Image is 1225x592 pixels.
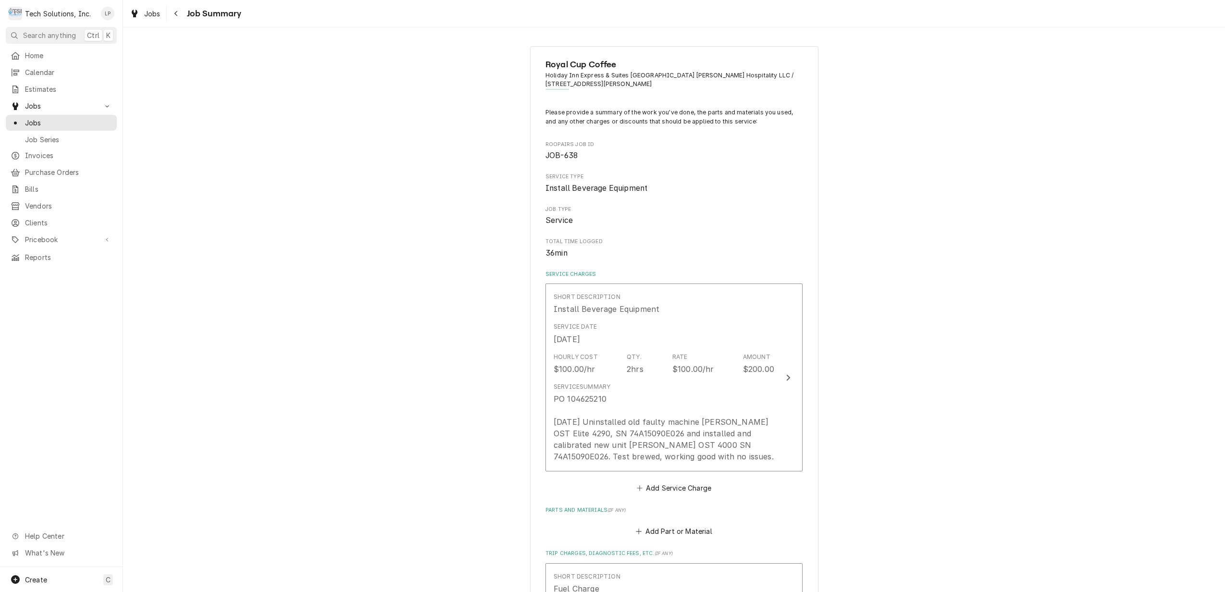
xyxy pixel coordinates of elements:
button: Navigate back [169,6,184,21]
a: Job Series [6,132,117,148]
span: Total Time Logged [545,238,803,246]
a: Estimates [6,81,117,97]
label: Parts and Materials [545,506,803,514]
span: Jobs [25,118,112,128]
span: JOB-638 [545,151,578,160]
button: Search anythingCtrlK [6,27,117,44]
div: Parts and Materials [545,506,803,538]
span: Install Beverage Equipment [545,184,647,193]
div: Hourly Cost [554,353,598,361]
span: Name [545,58,803,71]
div: Job Type [545,206,803,226]
div: Rate [672,353,688,361]
span: Clients [25,218,112,228]
a: Home [6,48,117,63]
span: What's New [25,548,111,558]
span: Job Type [545,215,803,226]
div: Roopairs Job ID [545,141,803,161]
span: Estimates [25,84,112,94]
label: Service Charges [545,271,803,278]
span: K [106,30,111,40]
a: Jobs [126,6,164,22]
div: Tech Solutions, Inc. [25,9,91,19]
span: Job Summary [184,7,242,20]
div: PO 104625210 [DATE] Uninstalled old faulty machine [PERSON_NAME] OST Elite 4290, SN 74A15090E026 ... [554,393,774,462]
div: Tech Solutions, Inc.'s Avatar [9,7,22,20]
span: Service Type [545,173,803,181]
span: Job Type [545,206,803,213]
span: Jobs [144,9,161,19]
div: Service Charges [545,271,803,495]
span: ( if any ) [607,507,626,513]
div: $200.00 [743,363,774,375]
a: Reports [6,249,117,265]
div: [DATE] [554,333,580,345]
span: Search anything [23,30,76,40]
span: Create [25,576,47,584]
button: Add Service Charge [635,481,713,494]
span: ( if any ) [655,551,673,556]
div: Lisa Paschal's Avatar [101,7,114,20]
span: C [106,575,111,585]
span: Home [25,50,112,61]
button: Add Part or Material [634,525,714,538]
span: Calendar [25,67,112,77]
span: 36min [545,248,568,258]
div: Short Description [554,572,620,581]
p: Please provide a summary of the work you've done, the parts and materials you used, and any other... [545,108,803,126]
a: Bills [6,181,117,197]
span: Pricebook [25,234,98,245]
label: Trip Charges, Diagnostic Fees, etc. [545,550,803,557]
span: Reports [25,252,112,262]
span: Help Center [25,531,111,541]
span: Bills [25,184,112,194]
div: $100.00/hr [554,363,595,375]
div: Total Time Logged [545,238,803,259]
a: Calendar [6,64,117,80]
button: Update Line Item [545,284,803,471]
a: Go to Jobs [6,98,117,114]
div: Short Description [554,293,620,301]
div: Service Type [545,173,803,194]
div: 2hrs [627,363,643,375]
a: Invoices [6,148,117,163]
span: Roopairs Job ID [545,150,803,161]
div: Qty. [627,353,642,361]
a: Purchase Orders [6,164,117,180]
span: Service [545,216,573,225]
div: Service Summary [554,382,610,391]
span: Job Series [25,135,112,145]
span: Total Time Logged [545,247,803,259]
span: Address [545,71,803,89]
span: Jobs [25,101,98,111]
div: Amount [743,353,770,361]
div: T [9,7,22,20]
a: Go to Pricebook [6,232,117,247]
a: Vendors [6,198,117,214]
a: Clients [6,215,117,231]
div: $100.00/hr [672,363,714,375]
span: Purchase Orders [25,167,112,177]
span: Invoices [25,150,112,160]
a: Go to What's New [6,545,117,561]
div: Install Beverage Equipment [554,303,659,315]
a: Go to Help Center [6,528,117,544]
div: Client Information [545,58,803,97]
a: Jobs [6,115,117,131]
span: Service Type [545,183,803,194]
span: Roopairs Job ID [545,141,803,148]
span: Ctrl [87,30,99,40]
span: Vendors [25,201,112,211]
div: LP [101,7,114,20]
div: Service Date [554,322,597,331]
